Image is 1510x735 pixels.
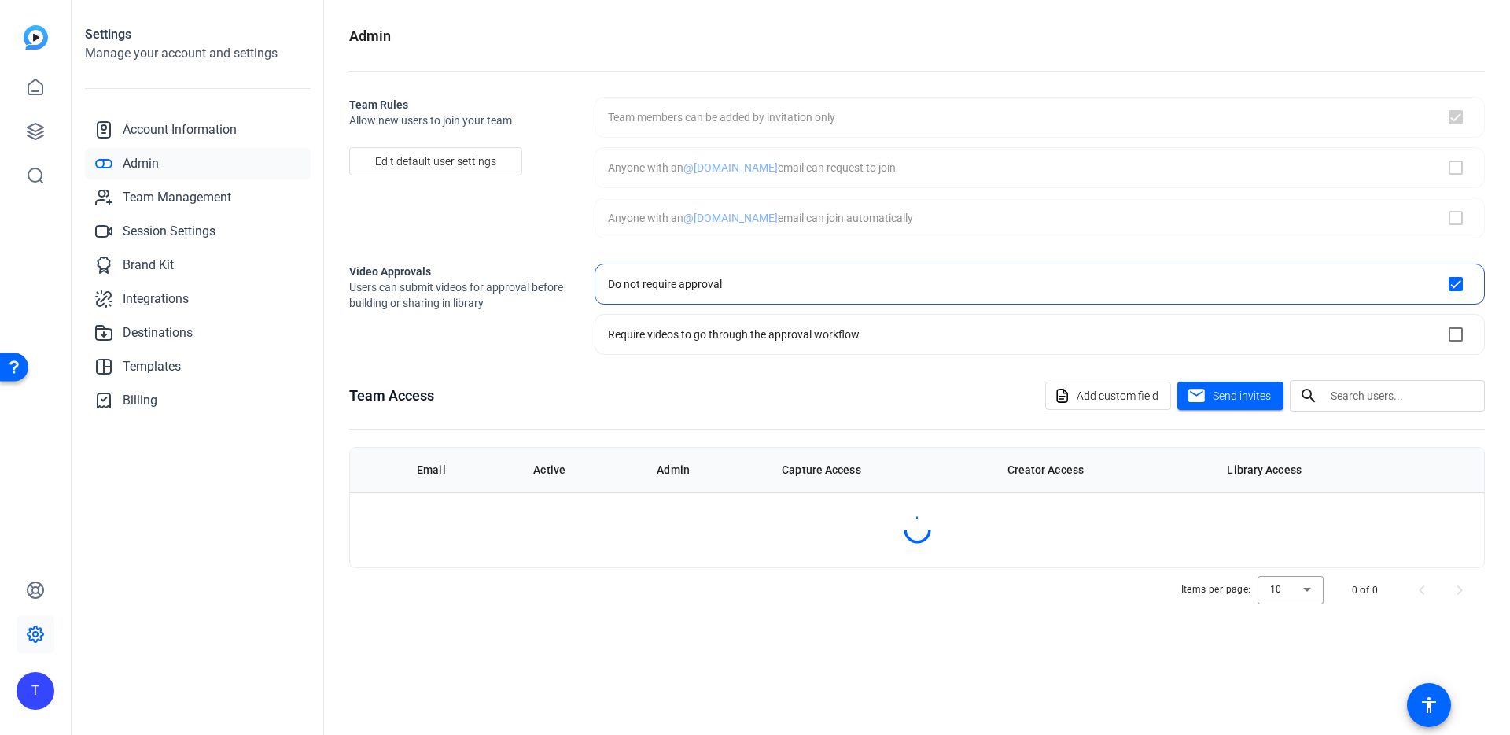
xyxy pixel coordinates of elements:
span: Destinations [123,323,193,342]
mat-icon: mail [1187,386,1206,406]
span: Account Information [123,120,237,139]
a: Session Settings [85,216,311,247]
a: Integrations [85,283,311,315]
mat-icon: search [1290,386,1328,405]
th: Active [521,448,644,492]
div: Anyone with an email can join automatically [608,210,913,226]
input: Search users... [1331,386,1472,405]
h1: Team Access [349,385,434,407]
div: 0 of 0 [1352,582,1378,598]
span: @[DOMAIN_NAME] [683,161,778,174]
h1: Admin [349,25,391,47]
a: Billing [85,385,311,416]
button: Previous page [1403,571,1441,609]
div: Anyone with an email can request to join [608,160,896,175]
span: Users can submit videos for approval before building or sharing in library [349,279,569,311]
a: Admin [85,148,311,179]
span: Session Settings [123,222,215,241]
span: Team Management [123,188,231,207]
span: Integrations [123,290,189,308]
button: Send invites [1177,382,1283,410]
h2: Manage your account and settings [85,44,311,63]
div: Team members can be added by invitation only [608,109,835,125]
span: Admin [123,154,159,173]
th: Admin [644,448,769,492]
span: Brand Kit [123,256,174,275]
span: Templates [123,357,181,376]
a: Brand Kit [85,249,311,281]
a: Account Information [85,114,311,146]
span: Add custom field [1077,381,1158,411]
button: Next page [1441,571,1479,609]
th: Capture Access [769,448,994,492]
span: Edit default user settings [375,146,496,176]
span: Billing [123,391,157,410]
h2: Video Approvals [349,264,569,279]
span: Send invites [1213,388,1271,404]
span: @[DOMAIN_NAME] [683,212,778,224]
h1: Settings [85,25,311,44]
th: Creator Access [995,448,1215,492]
a: Templates [85,351,311,382]
button: Add custom field [1045,382,1171,410]
th: Library Access [1214,448,1429,492]
img: blue-gradient.svg [24,25,48,50]
h2: Team Rules [349,97,569,113]
div: Require videos to go through the approval workflow [608,327,860,342]
div: Do not require approval [608,276,722,292]
div: Items per page: [1181,582,1251,597]
mat-icon: accessibility [1420,696,1438,715]
th: Email [404,448,521,492]
a: Destinations [85,317,311,349]
button: Edit default user settings [349,147,522,175]
a: Team Management [85,182,311,213]
div: T [17,672,54,710]
span: Allow new users to join your team [349,113,569,128]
